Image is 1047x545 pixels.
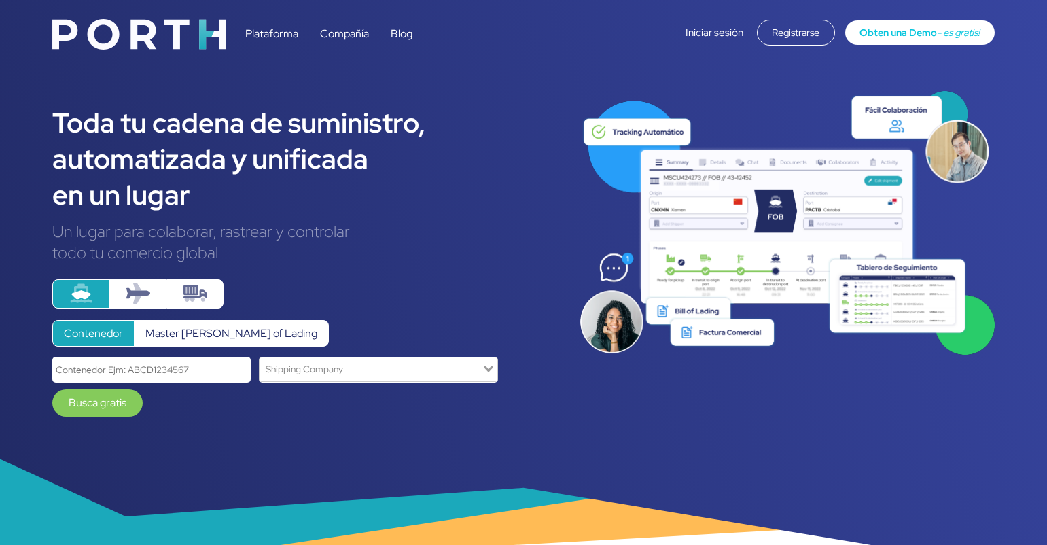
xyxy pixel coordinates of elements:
div: Registrarse [757,20,835,46]
label: Contenedor [52,320,135,347]
img: plane.svg [126,281,150,305]
a: Plataforma [245,27,298,41]
span: - es gratis! [937,26,980,39]
a: Compañía [320,27,369,41]
span: Obten una Demo [859,26,937,39]
div: automatizada y unificada [52,141,558,177]
a: Obten una Demo- es gratis! [845,20,995,45]
label: Master [PERSON_NAME] of Lading [134,320,329,347]
a: Blog [391,27,412,41]
div: Un lugar para colaborar, rastrear y controlar [52,221,558,242]
a: Iniciar sesión [686,26,743,39]
div: Search for option [259,357,498,382]
a: Busca gratis [52,389,143,417]
a: Registrarse [757,25,835,39]
div: en un lugar [52,177,558,213]
div: todo tu comercio global [52,242,558,263]
img: truck-container.svg [183,281,207,305]
input: Contenedor Ejm: ABCD1234567 [52,357,251,382]
input: Search for option [261,360,480,379]
div: Toda tu cadena de suministro, [52,105,558,141]
img: ship.svg [69,281,93,305]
